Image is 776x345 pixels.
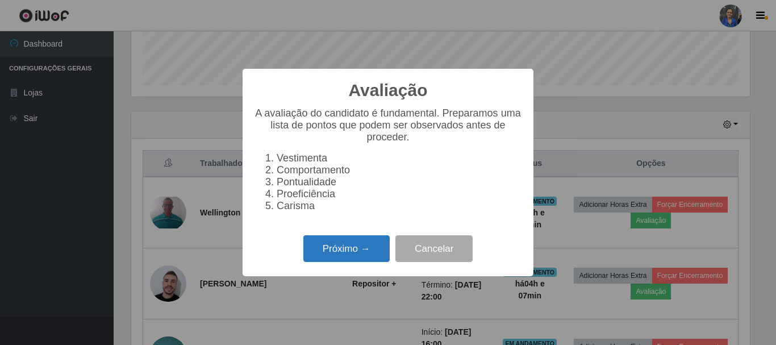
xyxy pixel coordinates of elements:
[254,107,522,143] p: A avaliação do candidato é fundamental. Preparamos uma lista de pontos que podem ser observados a...
[277,176,522,188] li: Pontualidade
[277,152,522,164] li: Vestimenta
[277,200,522,212] li: Carisma
[277,164,522,176] li: Comportamento
[349,80,428,101] h2: Avaliação
[395,235,473,262] button: Cancelar
[277,188,522,200] li: Proeficiência
[303,235,390,262] button: Próximo →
